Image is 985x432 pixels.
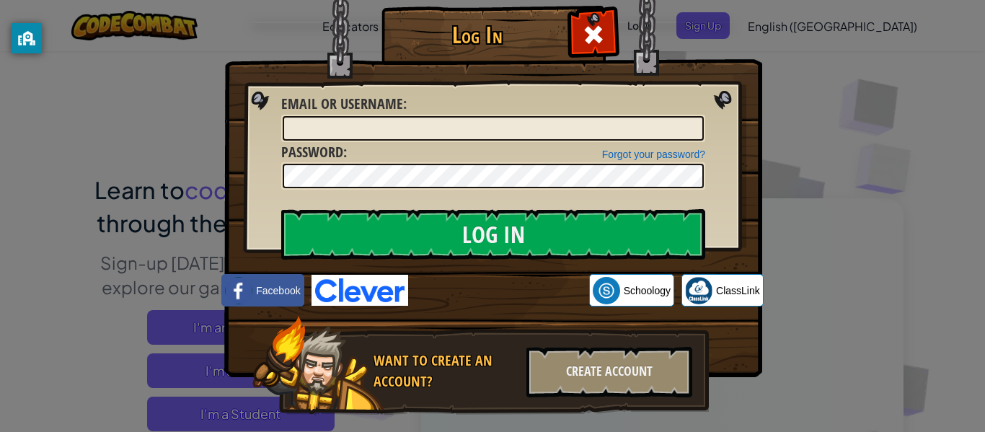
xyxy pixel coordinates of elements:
label: : [281,142,347,163]
img: clever-logo-blue.png [312,275,408,306]
label: : [281,94,407,115]
img: facebook_small.png [225,277,252,304]
div: Want to create an account? [374,351,518,392]
span: ClassLink [716,283,760,298]
button: privacy banner [12,23,42,53]
img: schoology.png [593,277,620,304]
img: classlink-logo-small.png [685,277,712,304]
iframe: Sign in with Google Button [408,275,589,307]
a: Forgot your password? [602,149,705,160]
div: Create Account [526,347,692,397]
input: Log In [281,209,705,260]
h1: Log In [385,22,569,48]
span: Facebook [256,283,300,298]
span: Schoology [624,283,671,298]
span: Email or Username [281,94,403,113]
span: Password [281,142,343,162]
